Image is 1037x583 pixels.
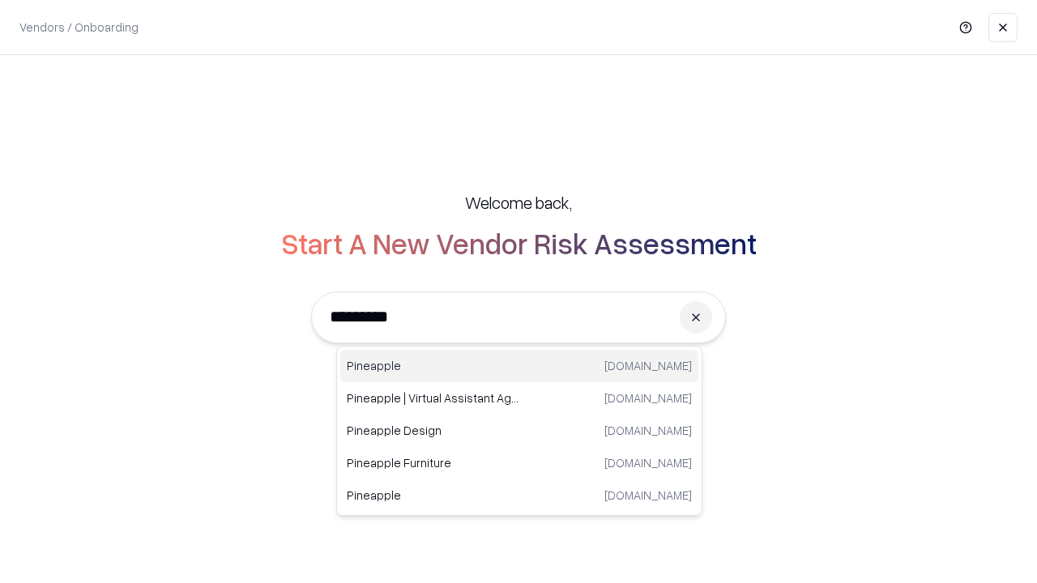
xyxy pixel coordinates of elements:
[347,389,519,406] p: Pineapple | Virtual Assistant Agency
[281,227,757,259] h2: Start A New Vendor Risk Assessment
[604,422,692,439] p: [DOMAIN_NAME]
[336,346,702,516] div: Suggestions
[347,454,519,471] p: Pineapple Furniture
[19,19,139,36] p: Vendors / Onboarding
[604,389,692,406] p: [DOMAIN_NAME]
[347,422,519,439] p: Pineapple Design
[604,357,692,374] p: [DOMAIN_NAME]
[347,487,519,504] p: Pineapple
[465,191,572,214] h5: Welcome back,
[604,487,692,504] p: [DOMAIN_NAME]
[347,357,519,374] p: Pineapple
[604,454,692,471] p: [DOMAIN_NAME]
